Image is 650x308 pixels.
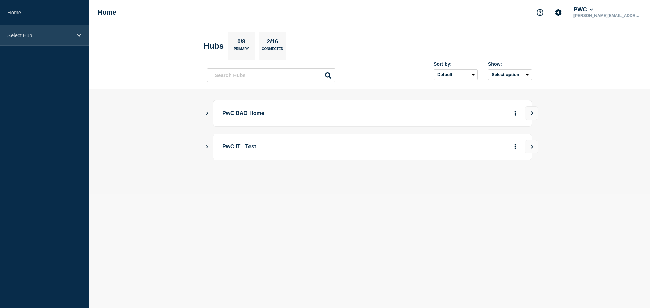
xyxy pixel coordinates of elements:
h1: Home [97,8,116,16]
p: PwC BAO Home [222,107,410,120]
button: PWC [572,6,594,13]
p: [PERSON_NAME][EMAIL_ADDRESS][PERSON_NAME][DOMAIN_NAME] [572,13,643,18]
p: Select Hub [7,32,72,38]
p: Connected [262,47,283,54]
button: More actions [511,107,520,120]
div: Sort by: [434,61,478,67]
p: 0/8 [235,38,248,47]
button: Show Connected Hubs [205,111,209,116]
p: Primary [234,47,249,54]
button: Select option [488,69,532,80]
p: 2/16 [264,38,281,47]
h2: Hubs [203,41,224,51]
button: More actions [511,141,520,153]
select: Sort by [434,69,478,80]
p: PwC IT - Test [222,141,410,153]
button: Account settings [551,5,565,20]
input: Search Hubs [207,68,335,82]
button: Support [533,5,547,20]
button: Show Connected Hubs [205,144,209,149]
button: View [525,140,538,153]
div: Show: [488,61,532,67]
button: View [525,106,538,120]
